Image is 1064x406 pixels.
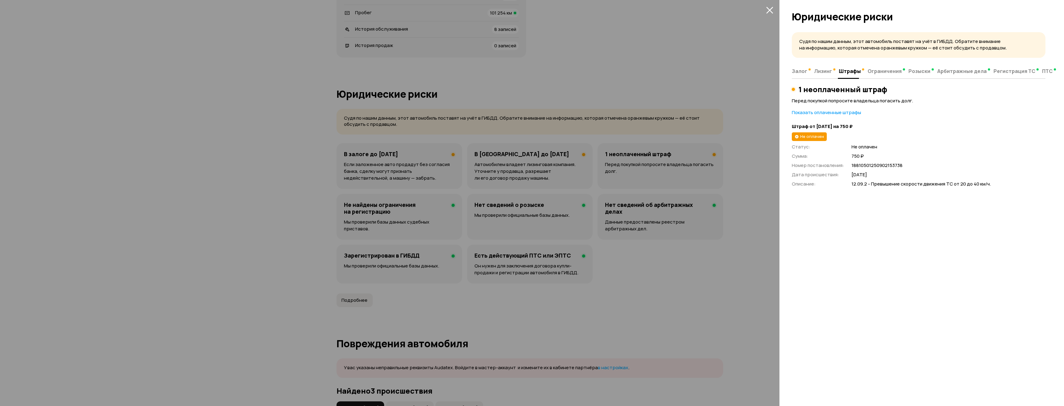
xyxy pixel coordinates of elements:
[852,144,1045,150] span: Не оплачен
[792,143,844,150] p: Статус :
[1042,68,1053,74] span: ПТС
[765,5,774,15] button: закрыть
[799,85,887,94] h3: 1 неоплаченный штраф
[852,172,1045,178] span: [DATE]
[792,123,1045,130] strong: Штраф от [DATE] на 750 ₽
[852,162,1045,169] span: 18810501250902153738
[839,68,861,74] span: Штрафы
[792,109,1045,116] p: Показать оплаченные штрафы
[792,181,844,187] p: Описание :
[800,134,824,139] span: Не оплачен
[799,38,1007,51] span: Судя по нашим данным, этот автомобиль поставят на учёт в ГИБДД. Обратите внимание на информацию, ...
[792,153,844,160] p: Сумма :
[792,162,844,169] p: Номер постановления :
[792,97,1045,104] p: Перед покупкой попросите владельца погасить долг.
[792,171,844,178] p: Дата происшествия :
[993,68,1035,74] span: Регистрация ТС
[814,68,832,74] span: Лизинг
[937,68,987,74] span: Арбитражные дела
[868,68,902,74] span: Ограничения
[852,153,1045,160] span: 750 ₽
[852,181,1045,187] span: 12.09.2 - Превышение скорости движения ТС от 20 до 40 км/ч.
[908,68,930,74] span: Розыски
[792,68,807,74] span: Залог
